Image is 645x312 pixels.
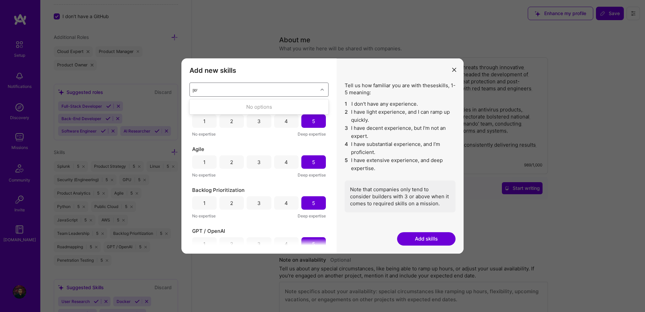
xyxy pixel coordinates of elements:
[312,241,315,248] div: 5
[257,159,261,166] div: 3
[452,68,456,72] i: icon Close
[285,200,288,207] div: 4
[345,156,348,172] span: 5
[345,100,349,108] span: 1
[192,227,225,235] span: GPT / OpenAI
[230,118,233,125] div: 2
[345,140,348,156] span: 4
[320,88,324,91] i: icon Chevron
[345,100,456,108] li: I don't have any experience.
[397,232,456,246] button: Add skills
[230,200,233,207] div: 2
[298,171,326,178] span: Deep expertise
[345,124,348,140] span: 3
[192,131,216,138] span: No expertise
[203,241,206,248] div: 1
[257,200,261,207] div: 3
[285,159,288,166] div: 4
[298,212,326,219] span: Deep expertise
[192,171,216,178] span: No expertise
[345,140,456,156] li: I have substantial experience, and I’m proficient.
[192,187,245,194] span: Backlog Prioritization
[192,212,216,219] span: No expertise
[257,241,261,248] div: 3
[181,58,464,254] div: modal
[345,108,456,124] li: I have light experience, and I can ramp up quickly.
[345,124,456,140] li: I have decent experience, but I'm not an expert.
[189,66,329,74] h3: Add new skills
[203,159,206,166] div: 1
[230,159,233,166] div: 2
[285,241,288,248] div: 4
[192,146,204,153] span: Agile
[312,118,315,125] div: 5
[285,118,288,125] div: 4
[189,101,329,113] div: No options
[345,180,456,212] div: Note that companies only tend to consider builders with 3 or above when it comes to required skil...
[230,241,233,248] div: 2
[298,131,326,138] span: Deep expertise
[203,118,206,125] div: 1
[203,200,206,207] div: 1
[345,156,456,172] li: I have extensive experience, and deep expertise.
[345,108,348,124] span: 2
[312,200,315,207] div: 5
[345,82,456,212] div: Tell us how familiar you are with these skills , 1-5 meaning:
[257,118,261,125] div: 3
[312,159,315,166] div: 5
